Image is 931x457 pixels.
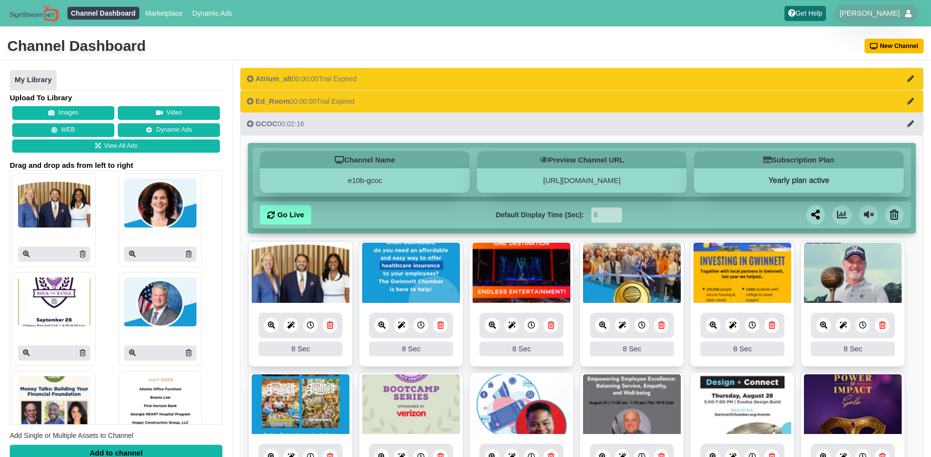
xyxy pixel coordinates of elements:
[583,243,681,304] img: 3.083 mb
[118,106,220,120] button: Video
[369,342,453,356] div: 8 Sec
[840,8,900,18] span: [PERSON_NAME]
[811,342,895,356] div: 8 Sec
[247,74,357,84] div: 00:00:00
[362,374,460,435] img: 1028.434 kb
[700,342,784,356] div: 8 Sec
[543,176,621,184] a: [URL][DOMAIN_NAME]
[591,207,622,223] input: Seconds
[118,123,220,137] a: Dynamic Ads
[12,123,114,137] button: WEB
[18,376,90,425] img: P250x250 image processing20250804 518302 1nrq5zt
[260,205,311,225] a: Go Live
[10,432,133,439] span: Add Single or Multiple Assets to Channel
[252,243,349,304] img: 4.016 mb
[7,36,146,56] div: Channel Dashboard
[10,4,59,23] img: Sign Stream.NET
[496,210,584,220] label: Default Display Time (Sec):
[240,68,924,90] button: Atrium_alt00:00:00Trial Expired
[10,93,222,103] h4: Upload To Library
[693,374,791,435] img: 2.746 mb
[240,113,924,135] button: GCOC00:02:16
[256,119,278,128] span: GCOC
[319,75,357,83] span: Trial Expired
[124,376,196,425] img: P250x250 image processing20250804 518302 1ueshfh
[12,106,114,120] button: Images
[583,374,681,435] img: 1060.200 kb
[362,243,460,304] img: 1411.657 kb
[479,342,563,356] div: 8 Sec
[142,7,186,20] a: Marketplace
[693,243,791,304] img: 3.994 mb
[473,243,570,304] img: 8.367 mb
[256,74,292,83] span: Atrium_alt
[804,243,902,304] img: 11.268 mb
[260,168,470,193] div: e10b-gcoc
[590,342,674,356] div: 8 Sec
[804,374,902,435] img: 2.226 mb
[189,7,236,20] a: Dynamic Ads
[256,97,290,105] span: Ed_Room
[10,160,222,170] span: Drag and drop ads from left to right
[694,176,904,185] button: Yearly plan active
[18,277,90,326] img: P250x250 image processing20250805 518302 s75tcb
[784,6,826,21] a: Get Help
[124,179,196,228] img: P250x250 image processing20250807 663185 jkuhs3
[124,277,196,326] img: P250x250 image processing20250805 518302 4lmuuk
[10,70,57,91] a: My Library
[316,97,354,105] span: Trial Expired
[865,39,924,53] button: New Channel
[247,96,354,106] div: 00:00:00
[882,410,931,457] iframe: Chat Widget
[473,374,570,435] img: 1765.098 kb
[240,90,924,113] button: Ed_Room00:00:00Trial Expired
[477,151,687,168] h5: Preview Channel URL
[18,179,90,228] img: P250x250 image processing20250808 663185 yf6z2t
[67,7,139,20] a: Channel Dashboard
[694,151,904,168] h5: Subscription Plan
[12,139,220,153] a: View All Ads
[252,374,349,435] img: 2.316 mb
[260,151,470,168] h5: Channel Name
[259,342,343,356] div: 8 Sec
[247,119,304,129] div: 00:02:16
